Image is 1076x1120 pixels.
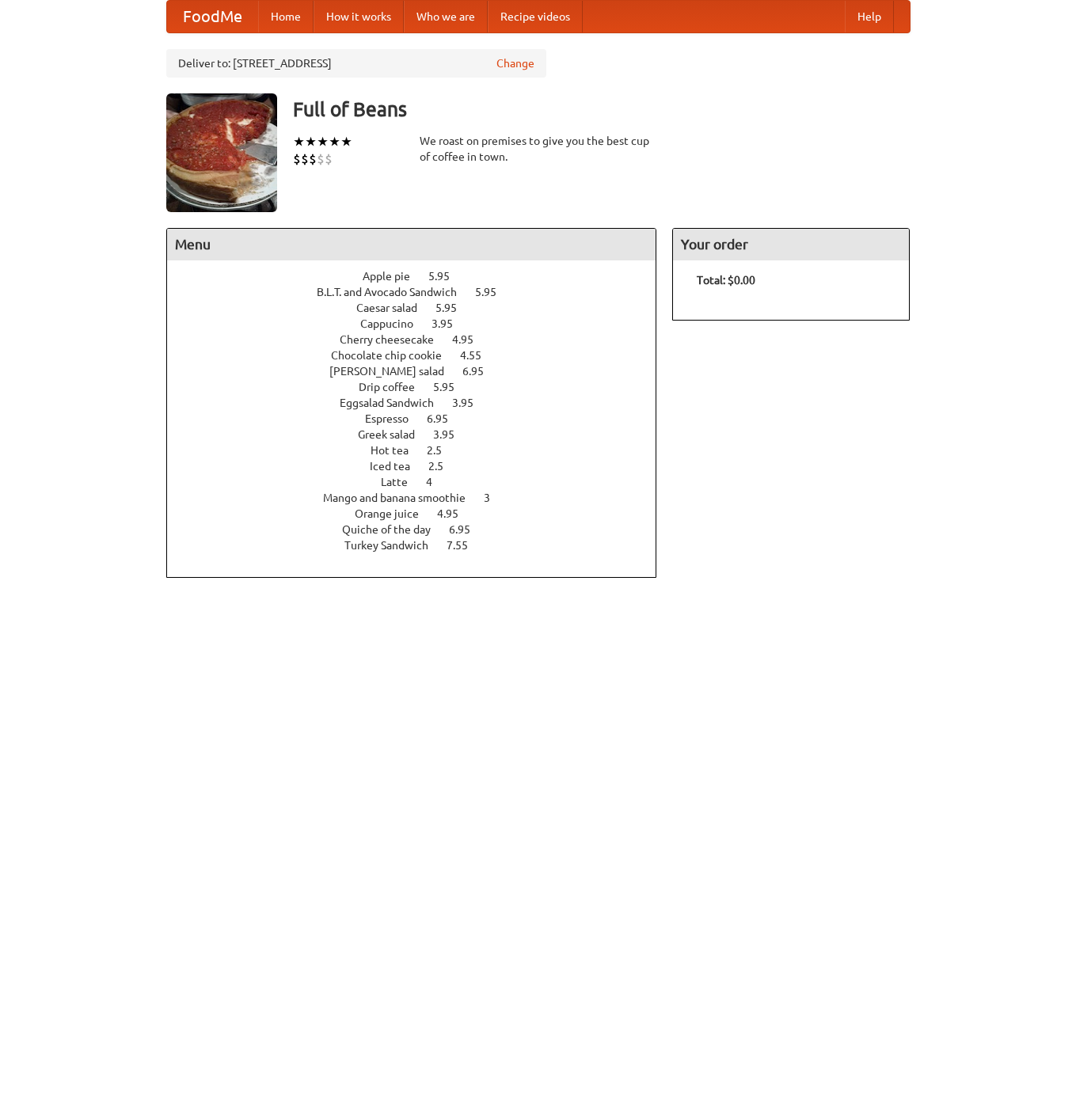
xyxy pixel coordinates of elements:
a: Latte 4 [381,476,462,488]
h4: Your order [673,229,909,260]
li: $ [325,150,333,168]
a: Recipe videos [488,1,583,32]
span: 4.95 [452,333,489,346]
span: Greek salad [358,428,431,441]
span: Eggsalad Sandwich [340,397,450,409]
span: Iced tea [370,460,426,473]
span: 6.95 [427,412,464,425]
li: ★ [293,133,305,150]
b: Total: $0.00 [697,274,755,287]
span: 4.55 [460,349,497,362]
a: B.L.T. and Avocado Sandwich 5.95 [317,286,526,298]
a: Help [845,1,894,32]
h4: Menu [167,229,656,260]
a: Quiche of the day 6.95 [342,523,500,536]
span: 3 [484,492,506,504]
span: 5.95 [475,286,512,298]
span: 5.95 [428,270,466,283]
a: FoodMe [167,1,258,32]
span: Hot tea [371,444,424,457]
a: Drip coffee 5.95 [359,381,484,393]
span: Turkey Sandwich [344,539,444,552]
span: Caesar salad [356,302,433,314]
a: How it works [314,1,404,32]
span: 3.95 [432,317,469,330]
li: ★ [305,133,317,150]
li: $ [301,150,309,168]
span: Espresso [365,412,424,425]
span: [PERSON_NAME] salad [329,365,460,378]
li: ★ [317,133,329,150]
a: Turkey Sandwich 7.55 [344,539,497,552]
a: Hot tea 2.5 [371,444,471,457]
img: angular.jpg [166,93,277,212]
span: Quiche of the day [342,523,447,536]
span: 4 [426,476,448,488]
span: Drip coffee [359,381,431,393]
li: $ [309,150,317,168]
a: Who we are [404,1,488,32]
li: ★ [340,133,352,150]
a: Cappucino 3.95 [360,317,482,330]
span: 5.95 [435,302,473,314]
h3: Full of Beans [293,93,911,125]
a: Caesar salad 5.95 [356,302,486,314]
a: Espresso 6.95 [365,412,477,425]
span: B.L.T. and Avocado Sandwich [317,286,473,298]
li: $ [293,150,301,168]
a: Mango and banana smoothie 3 [323,492,519,504]
a: Cherry cheesecake 4.95 [340,333,503,346]
span: 5.95 [433,381,470,393]
span: 6.95 [449,523,486,536]
a: Iced tea 2.5 [370,460,473,473]
a: Home [258,1,314,32]
li: ★ [329,133,340,150]
div: We roast on premises to give you the best cup of coffee in town. [420,133,657,165]
span: Cherry cheesecake [340,333,450,346]
span: Cappucino [360,317,429,330]
span: 4.95 [437,507,474,520]
a: Change [496,55,534,71]
span: Chocolate chip cookie [331,349,458,362]
span: 2.5 [428,460,459,473]
a: Chocolate chip cookie 4.55 [331,349,511,362]
span: Apple pie [363,270,426,283]
div: Deliver to: [STREET_ADDRESS] [166,49,546,78]
span: 7.55 [447,539,484,552]
span: Latte [381,476,424,488]
a: Greek salad 3.95 [358,428,484,441]
a: Eggsalad Sandwich 3.95 [340,397,503,409]
a: Orange juice 4.95 [355,507,488,520]
span: 3.95 [452,397,489,409]
li: $ [317,150,325,168]
span: 3.95 [433,428,470,441]
a: Apple pie 5.95 [363,270,479,283]
span: 6.95 [462,365,500,378]
span: Orange juice [355,507,435,520]
a: [PERSON_NAME] salad 6.95 [329,365,513,378]
span: Mango and banana smoothie [323,492,481,504]
span: 2.5 [427,444,458,457]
